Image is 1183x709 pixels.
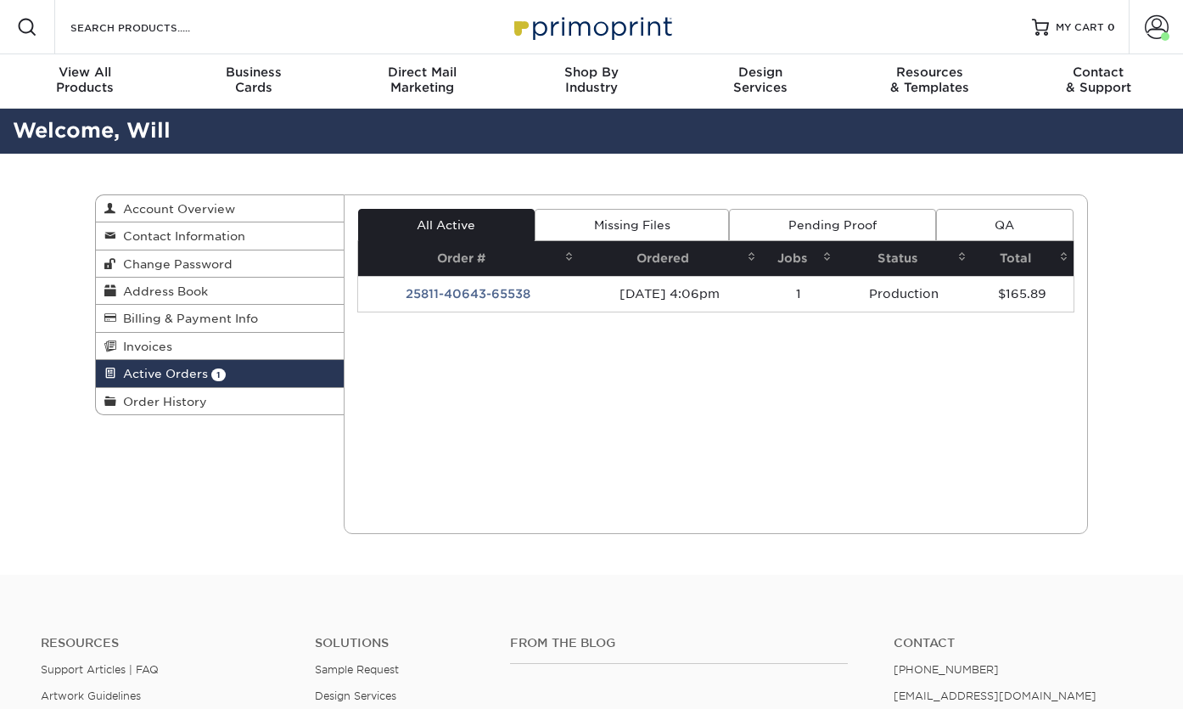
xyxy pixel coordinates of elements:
[116,340,172,353] span: Invoices
[894,663,999,676] a: [PHONE_NUMBER]
[579,241,761,276] th: Ordered
[116,202,235,216] span: Account Overview
[69,17,234,37] input: SEARCH PRODUCTS.....
[972,241,1074,276] th: Total
[96,305,344,332] a: Billing & Payment Info
[579,276,761,312] td: [DATE] 4:06pm
[41,636,289,650] h4: Resources
[338,65,507,80] span: Direct Mail
[676,54,845,109] a: DesignServices
[729,209,935,241] a: Pending Proof
[676,65,845,95] div: Services
[894,636,1142,650] a: Contact
[338,54,507,109] a: Direct MailMarketing
[116,229,245,243] span: Contact Information
[1014,65,1183,80] span: Contact
[116,312,258,325] span: Billing & Payment Info
[169,65,338,80] span: Business
[116,367,208,380] span: Active Orders
[507,65,676,80] span: Shop By
[315,663,399,676] a: Sample Request
[761,241,837,276] th: Jobs
[761,276,837,312] td: 1
[1056,20,1104,35] span: MY CART
[837,241,972,276] th: Status
[169,54,338,109] a: BusinessCards
[845,54,1014,109] a: Resources& Templates
[116,284,208,298] span: Address Book
[845,65,1014,80] span: Resources
[96,250,344,278] a: Change Password
[358,209,535,241] a: All Active
[535,209,729,241] a: Missing Files
[510,636,848,650] h4: From the Blog
[96,222,344,250] a: Contact Information
[1014,65,1183,95] div: & Support
[96,388,344,414] a: Order History
[211,369,226,381] span: 1
[169,65,338,95] div: Cards
[315,636,485,650] h4: Solutions
[837,276,972,312] td: Production
[116,257,233,271] span: Change Password
[41,663,159,676] a: Support Articles | FAQ
[972,276,1074,312] td: $165.89
[116,395,207,408] span: Order History
[507,54,676,109] a: Shop ByIndustry
[1014,54,1183,109] a: Contact& Support
[96,333,344,360] a: Invoices
[845,65,1014,95] div: & Templates
[894,689,1096,702] a: [EMAIL_ADDRESS][DOMAIN_NAME]
[676,65,845,80] span: Design
[338,65,507,95] div: Marketing
[358,276,579,312] td: 25811-40643-65538
[1107,21,1115,33] span: 0
[96,278,344,305] a: Address Book
[507,65,676,95] div: Industry
[41,689,141,702] a: Artwork Guidelines
[96,360,344,387] a: Active Orders 1
[358,241,579,276] th: Order #
[315,689,396,702] a: Design Services
[936,209,1074,241] a: QA
[96,195,344,222] a: Account Overview
[507,8,676,45] img: Primoprint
